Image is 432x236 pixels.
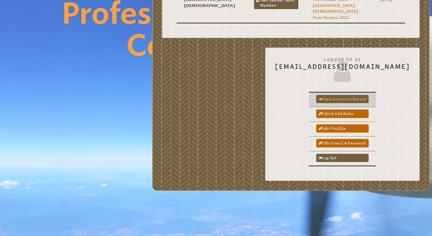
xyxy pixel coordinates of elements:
a: View inservice record [316,95,369,103]
h2: [EMAIL_ADDRESS][DOMAIN_NAME] [275,53,410,83]
a: Log out [316,154,369,162]
a: Edit profile [316,124,369,133]
a: Edit email & password [316,139,369,147]
span: Logged in as [275,53,410,63]
a: Edit & add roles [316,110,369,118]
a: [GEOGRAPHIC_DATA][DEMOGRAPHIC_DATA] – Peer Review 2022 [313,3,361,20]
